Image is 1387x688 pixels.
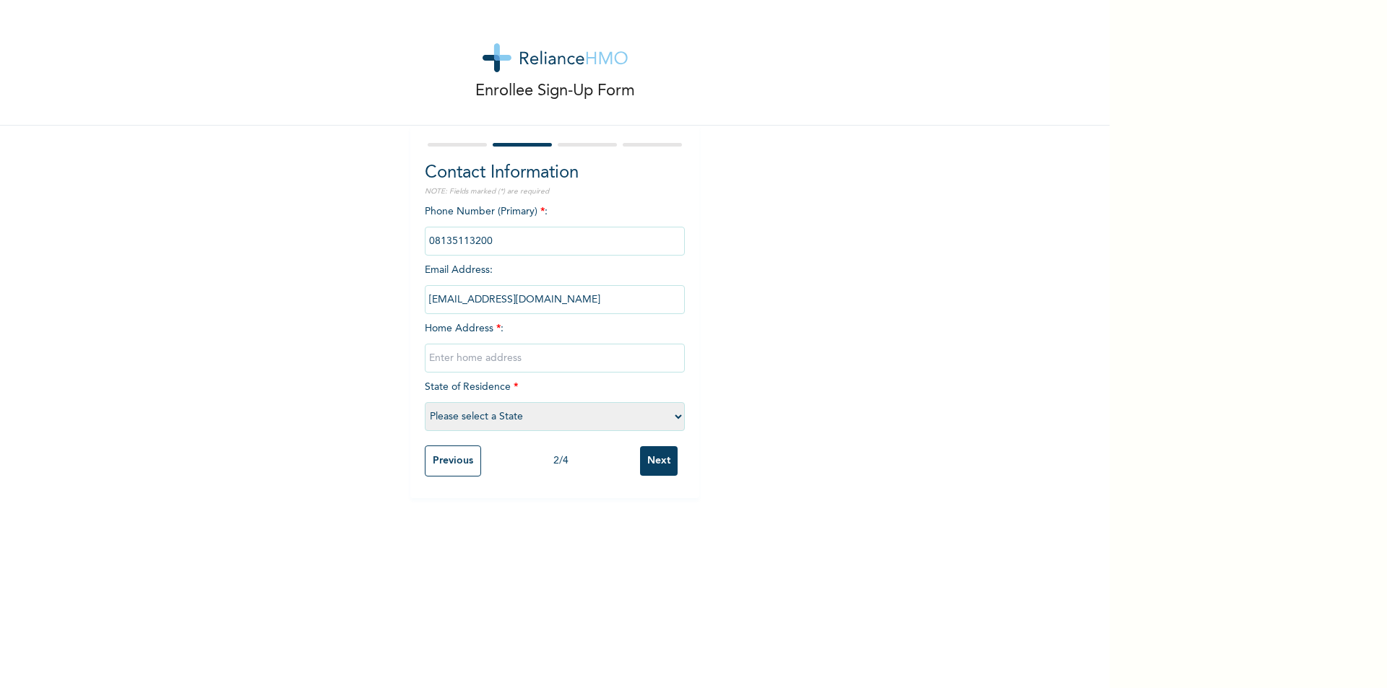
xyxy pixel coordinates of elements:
span: Phone Number (Primary) : [425,206,685,246]
img: logo [483,43,628,72]
p: NOTE: Fields marked (*) are required [425,186,685,197]
span: Email Address : [425,265,685,305]
input: Previous [425,445,481,476]
p: Enrollee Sign-Up Form [475,79,635,103]
span: State of Residence [425,382,685,422]
input: Enter Primary Phone Number [425,227,685,256]
span: Home Address : [425,323,685,363]
h2: Contact Information [425,160,685,186]
div: 2 / 4 [481,453,640,469]
input: Enter email Address [425,285,685,314]
input: Next [640,446,678,476]
input: Enter home address [425,344,685,373]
